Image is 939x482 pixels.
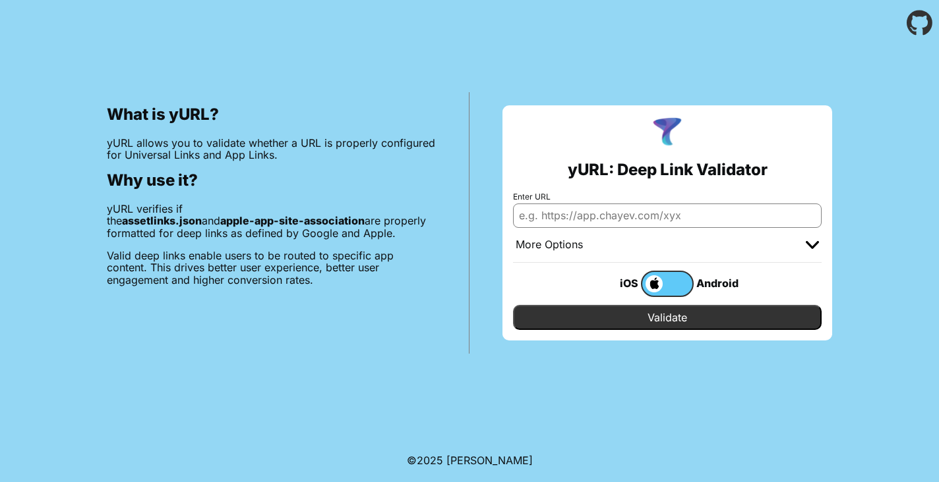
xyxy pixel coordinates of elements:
input: e.g. https://app.chayev.com/xyx [513,203,822,227]
div: Android [694,275,746,292]
footer: © [407,439,533,482]
span: 2025 [417,454,443,467]
img: chevron [806,241,819,249]
h2: Why use it? [107,171,436,190]
div: More Options [516,238,583,252]
b: apple-app-site-association [220,214,365,227]
input: Validate [513,305,822,330]
h2: yURL: Deep Link Validator [568,161,768,179]
p: Valid deep links enable users to be routed to specific app content. This drives better user exper... [107,250,436,286]
a: Michael Ibragimchayev's Personal Site [446,454,533,467]
div: iOS [588,275,641,292]
label: Enter URL [513,192,822,201]
b: assetlinks.json [122,214,202,227]
img: yURL Logo [650,116,684,150]
p: yURL allows you to validate whether a URL is properly configured for Universal Links and App Links. [107,137,436,161]
h2: What is yURL? [107,105,436,124]
p: yURL verifies if the and are properly formatted for deep links as defined by Google and Apple. [107,203,436,239]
